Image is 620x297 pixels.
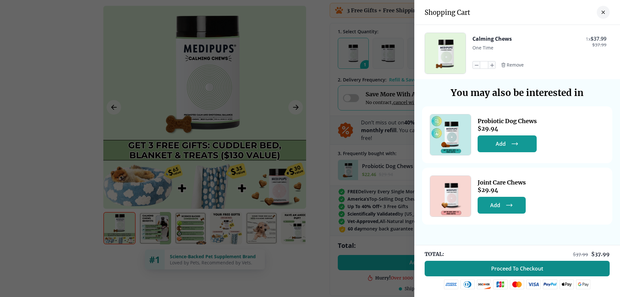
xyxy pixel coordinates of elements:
button: Remove [501,62,524,68]
span: One Time [472,45,493,51]
span: Joint Care Chews [478,179,526,186]
span: Proceed To Checkout [491,265,543,272]
img: jcb [493,280,508,289]
img: discover [477,280,491,289]
a: Joint Care Chews [430,175,471,217]
img: Calming Chews [425,33,466,74]
span: Add [496,141,506,147]
a: Probiotic Dog Chews$29.94 [478,117,537,132]
span: $ 37.99 [592,42,606,48]
img: apple [560,280,574,289]
img: diners-club [460,280,475,289]
button: Add [478,135,537,152]
span: Add [490,202,500,208]
span: 1 x [586,36,591,42]
a: Joint Care Chews$29.94 [478,179,526,194]
h3: Shopping Cart [425,8,470,16]
button: Proceed To Checkout [425,261,610,276]
span: Probiotic Dog Chews [478,117,537,125]
button: close-cart [597,6,610,19]
img: paypal [543,280,557,289]
span: $ 37.99 [573,251,588,257]
span: $ 29.94 [478,125,537,132]
button: Add [478,197,526,214]
img: Joint Care Chews [430,176,471,217]
img: google [576,280,591,289]
img: visa [526,280,541,289]
span: $ 29.94 [478,186,526,194]
button: Calming Chews [472,35,512,42]
img: amex [444,280,458,289]
span: $ 37.99 [591,251,610,257]
img: Probiotic Dog Chews [430,114,471,155]
span: $ 37.99 [591,35,606,42]
span: Remove [507,62,524,68]
h3: You may also be interested in [422,87,612,99]
img: mastercard [510,280,524,289]
span: TOTAL: [425,250,444,258]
